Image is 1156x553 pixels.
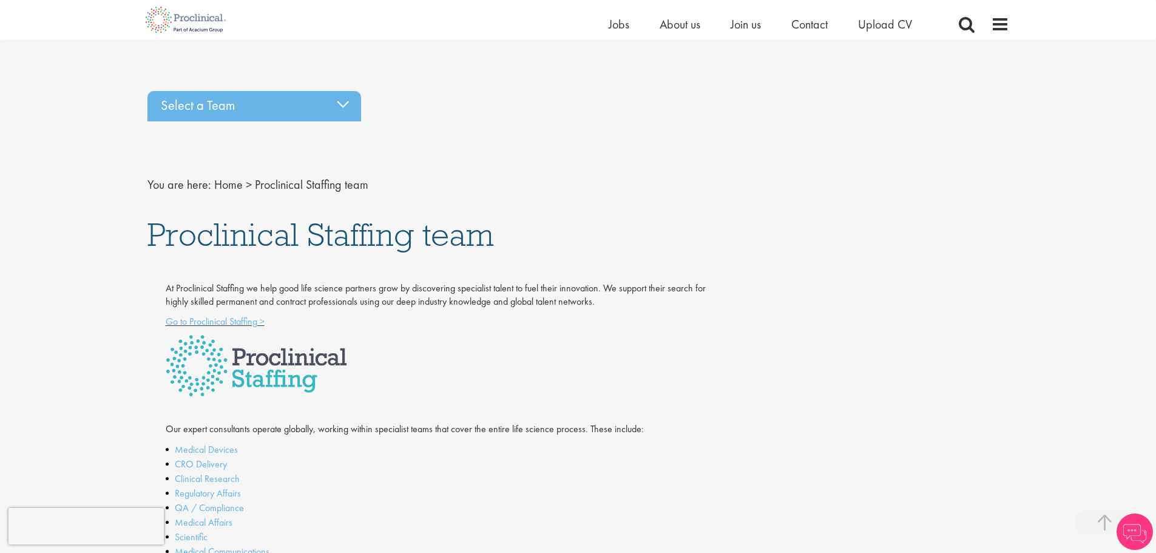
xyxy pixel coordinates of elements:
[246,177,252,192] span: >
[858,16,912,32] a: Upload CV
[147,91,361,121] div: Select a Team
[255,177,368,192] span: Proclinical Staffing team
[175,531,208,543] a: Scientific
[175,487,241,500] a: Regulatory Affairs
[175,443,238,456] a: Medical Devices
[609,16,629,32] a: Jobs
[1117,514,1153,550] img: Chatbot
[166,315,265,328] a: Go to Proclinical Staffing >
[8,508,164,545] iframe: reCAPTCHA
[175,458,227,470] a: CRO Delivery
[175,472,240,485] a: Clinical Research
[166,422,710,436] p: Our expert consultants operate globally, working within specialist teams that cover the entire li...
[214,177,243,192] a: breadcrumb link
[731,16,761,32] a: Join us
[166,335,347,396] img: Proclinical Staffing
[660,16,700,32] a: About us
[791,16,828,32] a: Contact
[147,214,494,255] span: Proclinical Staffing team
[147,177,211,192] span: You are here:
[175,516,232,529] a: Medical Affairs
[175,501,244,514] a: QA / Compliance
[166,282,710,310] p: At Proclinical Staffing we help good life science partners grow by discovering specialist talent ...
